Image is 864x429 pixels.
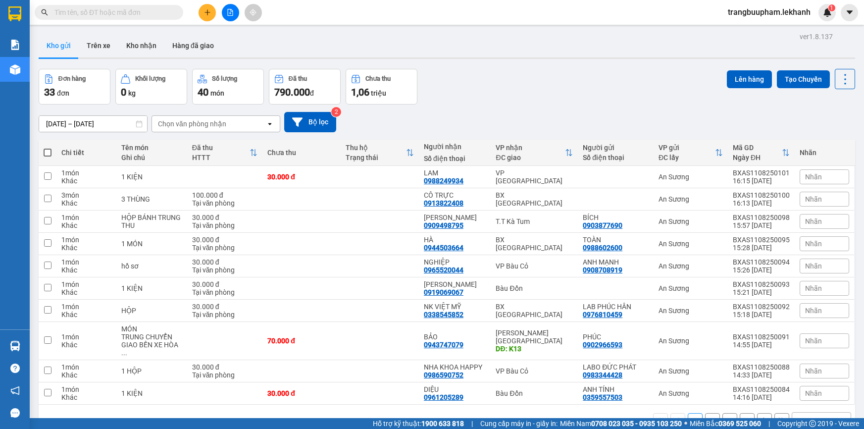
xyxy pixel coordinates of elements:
span: Nhãn [805,389,822,397]
button: 3 [722,413,737,428]
div: VP Bàu Cỏ [496,367,573,375]
div: An Sương [659,195,723,203]
div: 1 HỘP [121,367,182,375]
div: NGHIỆP [424,258,486,266]
input: Tìm tên, số ĐT hoặc mã đơn [54,7,171,18]
div: Người gửi [583,144,649,152]
img: warehouse-icon [10,64,20,75]
div: Chi tiết [61,149,111,157]
span: triệu [371,89,386,97]
div: 14:16 [DATE] [733,393,790,401]
div: DĐ: K13 [496,345,573,353]
span: | [768,418,770,429]
div: Ngày ĐH [733,154,782,161]
div: hồ sơ [121,262,182,270]
div: 0943747079 [424,341,463,349]
img: logo-vxr [8,6,21,21]
span: Nhãn [805,284,822,292]
span: 1 [830,4,833,11]
div: BXAS1108250094 [733,258,790,266]
div: BX [GEOGRAPHIC_DATA] [496,236,573,252]
div: Khác [61,393,111,401]
div: 0359557503 [583,393,622,401]
div: 30.000 đ [267,389,336,397]
span: Nhãn [805,195,822,203]
div: 3 món [61,191,111,199]
div: Số điện thoại [424,155,486,162]
button: Lên hàng [727,70,772,88]
div: ver 1.8.137 [800,31,833,42]
div: 30.000 đ [192,236,258,244]
button: Kho nhận [118,34,164,57]
span: Nhãn [805,240,822,248]
span: kg [128,89,136,97]
span: Cung cấp máy in - giấy in: [480,418,558,429]
span: Nhãn [805,307,822,315]
span: message [10,408,20,418]
button: aim [245,4,262,21]
div: BXAS1108250084 [733,385,790,393]
div: BXAS1108250093 [733,280,790,288]
span: trangbuupham.lekhanh [720,6,818,18]
span: question-circle [10,364,20,373]
div: Bàu Đồn [496,284,573,292]
div: 15:57 [DATE] [733,221,790,229]
div: 0902966593 [583,341,622,349]
div: VP nhận [496,144,565,152]
div: Khác [61,199,111,207]
div: 1 món [61,214,111,221]
div: Khác [61,341,111,349]
div: T.T Kà Tum [496,217,573,225]
div: MÓN [121,325,182,333]
div: 0903877690 [583,221,622,229]
div: 1 KIỆN [121,173,182,181]
div: Thu hộ [346,144,406,152]
div: 0986590752 [424,371,463,379]
div: An Sương [659,262,723,270]
div: Ghi chú [121,154,182,161]
sup: 2 [331,107,341,117]
div: 16:15 [DATE] [733,177,790,185]
th: Toggle SortBy [187,140,263,166]
img: warehouse-icon [10,341,20,351]
div: BXAS1108250098 [733,214,790,221]
div: BXAS1108250091 [733,333,790,341]
div: HTTT [192,154,250,161]
div: Người nhận [424,143,486,151]
div: Tại văn phòng [192,371,258,379]
button: Trên xe [79,34,118,57]
div: BXAS1108250088 [733,363,790,371]
div: 30.000 đ [192,280,258,288]
div: 0961205289 [424,393,463,401]
div: 1 món [61,385,111,393]
div: Trạng thái [346,154,406,161]
img: solution-icon [10,40,20,50]
th: Toggle SortBy [654,140,728,166]
div: Số điện thoại [583,154,649,161]
strong: 0369 525 060 [718,420,761,428]
span: search [41,9,48,16]
div: NHA KHOA HAPPY [424,363,486,371]
span: Nhãn [805,262,822,270]
div: 30.000 đ [192,258,258,266]
img: icon-new-feature [823,8,832,17]
div: VP gửi [659,144,715,152]
div: Tại văn phòng [192,199,258,207]
button: Số lượng40món [192,69,264,105]
span: đ [310,89,314,97]
div: 0944503664 [424,244,463,252]
div: HỘP [121,307,182,315]
th: Toggle SortBy [728,140,795,166]
div: LAM [424,169,486,177]
span: Hỗ trợ kỹ thuật: [373,418,464,429]
div: Khác [61,221,111,229]
div: VP Bàu Cỏ [496,262,573,270]
div: 3 THÙNG [121,195,182,203]
span: Miền Nam [560,418,682,429]
div: Tại văn phòng [192,288,258,296]
div: 1 món [61,236,111,244]
div: 15:21 [DATE] [733,288,790,296]
button: file-add [222,4,239,21]
div: TRUNG CHUYỂN GIAO BẾN XE HÒA THÀNH [121,333,182,357]
div: Khác [61,371,111,379]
